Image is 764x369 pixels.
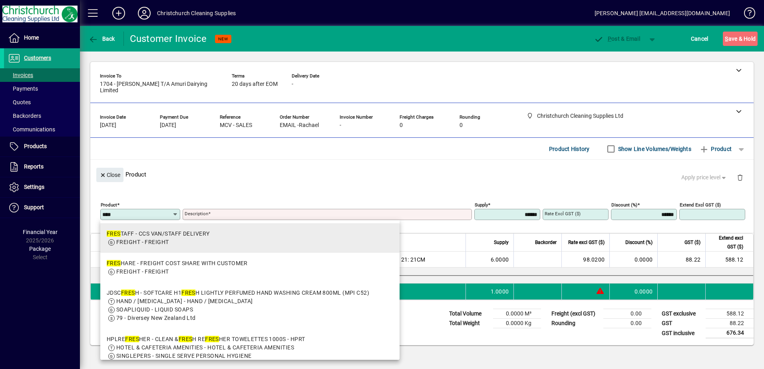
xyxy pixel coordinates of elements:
em: FRES [107,260,121,266]
span: Supply [494,238,509,247]
em: FRES [181,290,195,296]
span: ave & Hold [725,32,756,45]
span: [DATE] [100,122,116,129]
a: Payments [4,82,80,95]
mat-label: Extend excl GST ($) [680,202,721,208]
span: Close [99,169,120,182]
button: Add [106,6,131,20]
div: HARE - FREIGHT COST SHARE WITH CUSTOMER [107,259,248,268]
button: Apply price level [678,171,731,185]
span: Extend excl GST ($) [710,234,743,251]
app-page-header-button: Delete [730,174,750,181]
span: Products [24,143,47,149]
span: Support [24,204,44,210]
div: JDSC H - SOFTCARE H1 H LIGHTLY PERFUMED HAND WASHING CREAM 800ML (MPI C52) [107,289,369,297]
span: 0 [460,122,463,129]
span: Package [29,246,51,252]
span: Home [24,34,39,41]
span: Invoices [8,72,33,78]
td: Total Weight [445,319,493,328]
mat-label: Supply [475,202,488,208]
span: Rate excl GST ($) [568,238,605,247]
td: Total Volume [445,309,493,319]
em: FRES [121,290,135,296]
span: [DATE] [160,122,176,129]
span: EMAIL -Rachael [280,122,319,129]
span: 79 - Diversey New Zealand Ltd [116,315,196,321]
span: Cancel [691,32,708,45]
mat-label: Rate excl GST ($) [545,211,581,216]
span: 20 days after EOM [232,81,278,87]
button: Back [86,32,117,46]
button: Post & Email [590,32,644,46]
span: Backorders [8,113,41,119]
span: Customers [24,55,51,61]
td: 0.00 [603,309,651,319]
span: P [608,36,611,42]
span: - [292,81,293,87]
td: 88.22 [657,252,705,268]
span: Settings [24,184,44,190]
div: HPLRE HER - CLEAN & H RE HER TOWELETTES 1000S - HPRT [107,335,305,343]
a: Reports [4,157,80,177]
span: MCV - SALES [220,122,252,129]
td: GST [658,319,706,328]
a: Products [4,137,80,157]
button: Profile [131,6,157,20]
span: 0 [400,122,403,129]
div: [PERSON_NAME] [EMAIL_ADDRESS][DOMAIN_NAME] [595,7,730,20]
td: 0.0000 [609,252,657,268]
button: Product History [546,142,593,156]
a: Communications [4,123,80,136]
a: Knowledge Base [738,2,754,28]
td: 88.22 [706,319,754,328]
td: 588.12 [705,252,753,268]
a: Support [4,198,80,218]
div: Christchurch Cleaning Supplies [157,7,236,20]
div: 98.0200 [567,256,605,264]
div: Customer Invoice [130,32,207,45]
span: HOTEL & CAFETERIA AMENITIES - HOTEL & CAFETERIA AMENITIES [116,344,294,351]
label: Show Line Volumes/Weights [617,145,691,153]
mat-label: Product [101,202,117,208]
em: FRES [205,336,219,342]
span: S [725,36,728,42]
span: Discount (%) [625,238,653,247]
a: Backorders [4,109,80,123]
td: 0.00 [603,319,651,328]
span: FREIGHT - FREIGHT [116,239,169,245]
span: Payments [8,85,38,92]
td: GST exclusive [658,309,706,319]
em: FRES [179,336,193,342]
em: FRES [107,230,121,237]
span: SOAPLIQUID - LIQUID SOAPS [116,306,193,313]
span: Quotes [8,99,31,105]
mat-option: JDSCFRESH - SOFTCARE H1 FRESH LIGHTLY PERFUMED HAND WASHING CREAM 800ML (MPI C52) [100,282,400,329]
span: 1.0000 [491,288,509,296]
span: Backorder [535,238,557,247]
span: Back [88,36,115,42]
td: Rounding [547,319,603,328]
span: Financial Year [23,229,58,235]
app-page-header-button: Back [80,32,124,46]
span: HAND / [MEDICAL_DATA] - HAND / [MEDICAL_DATA] [116,298,253,304]
div: TAFF - CCS VAN/STAFF DELIVERY [107,230,209,238]
button: Close [96,168,123,182]
td: 0.0000 [609,284,657,300]
a: Quotes [4,95,80,109]
mat-option: FRESHARE - FREIGHT COST SHARE WITH CUSTOMER [100,253,400,282]
span: Apply price level [681,173,728,182]
app-page-header-button: Close [94,171,125,178]
span: GST ($) [684,238,700,247]
button: Delete [730,168,750,187]
span: 1704 - [PERSON_NAME] T/A Amuri Dairying Limited [100,81,220,94]
td: 676.34 [706,328,754,338]
td: 0.0000 M³ [493,309,541,319]
div: Product [90,160,754,189]
span: Product History [549,143,590,155]
span: - [340,122,341,129]
td: GST inclusive [658,328,706,338]
button: Save & Hold [723,32,758,46]
span: 6.0000 [491,256,509,264]
span: NEW [218,36,228,42]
